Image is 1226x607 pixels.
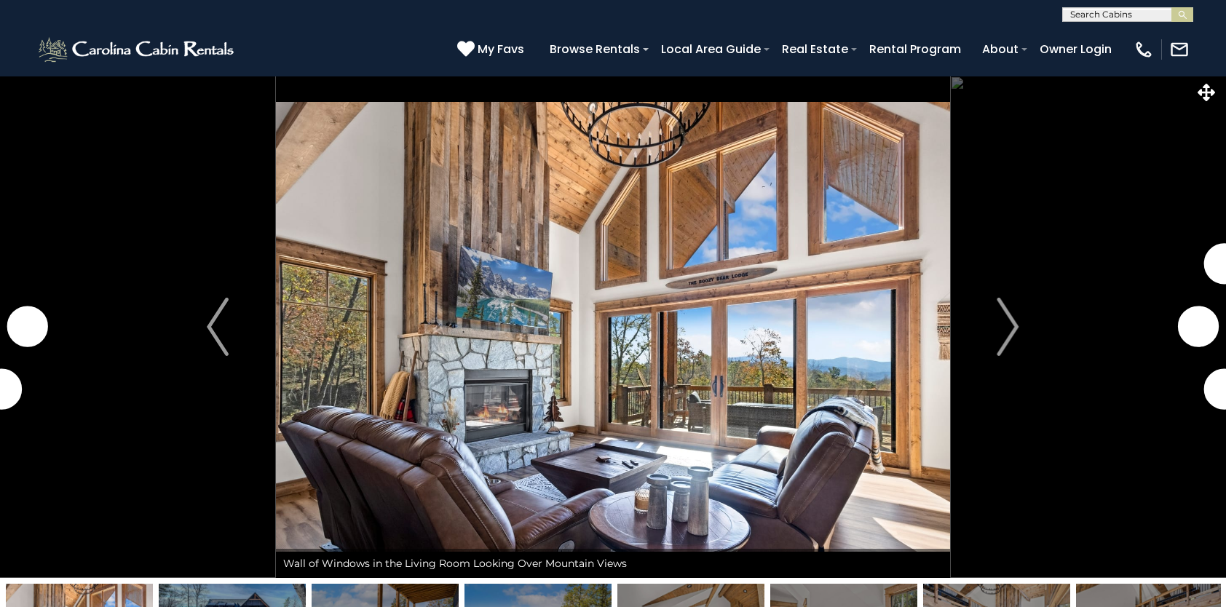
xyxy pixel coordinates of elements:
a: My Favs [457,40,528,59]
img: arrow [207,298,229,356]
a: Owner Login [1032,36,1119,62]
a: Local Area Guide [654,36,768,62]
button: Previous [159,76,275,578]
button: Next [950,76,1066,578]
a: About [975,36,1026,62]
a: Browse Rentals [542,36,647,62]
img: mail-regular-white.png [1169,39,1190,60]
div: Wall of Windows in the Living Room Looking Over Mountain Views [276,549,950,578]
span: My Favs [478,40,524,58]
a: Real Estate [775,36,855,62]
a: Rental Program [862,36,968,62]
img: phone-regular-white.png [1134,39,1154,60]
img: White-1-2.png [36,35,238,64]
img: arrow [997,298,1019,356]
